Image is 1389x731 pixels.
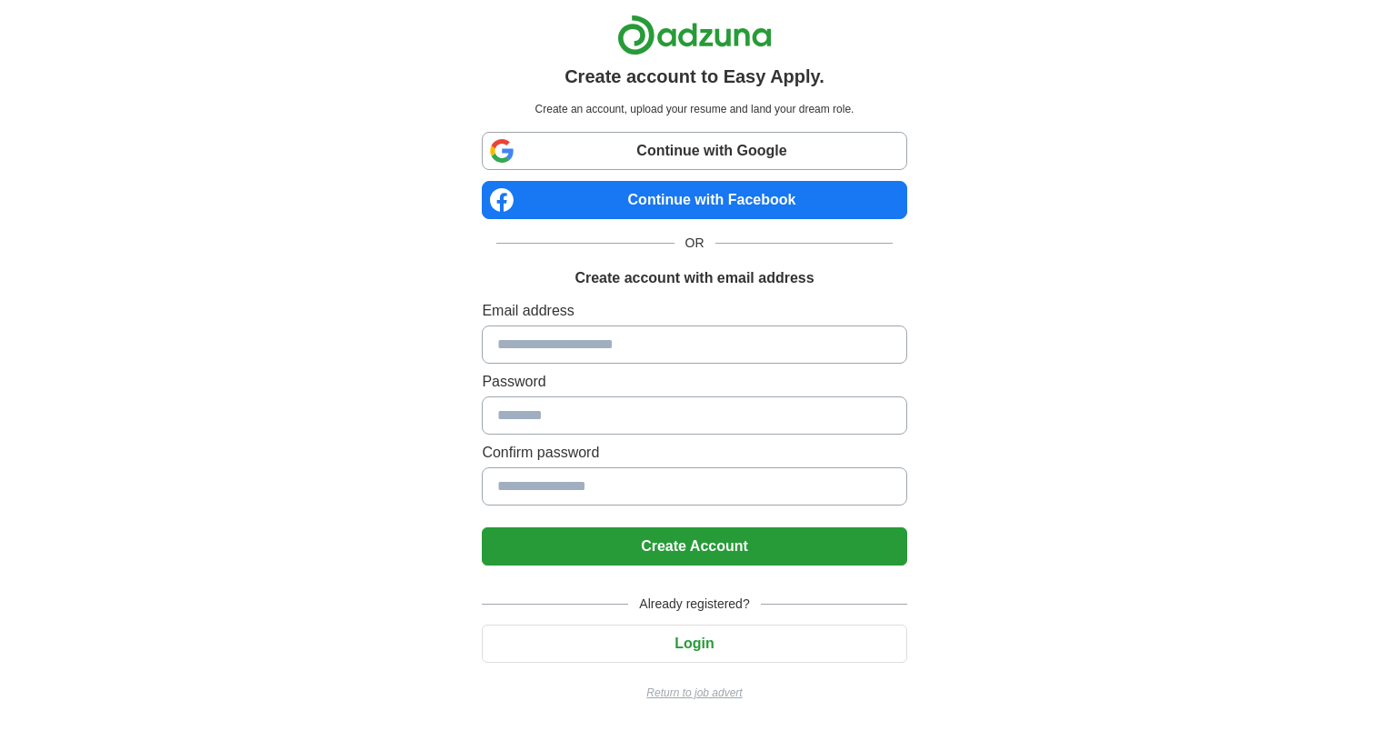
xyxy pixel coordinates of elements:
[482,527,906,566] button: Create Account
[482,636,906,651] a: Login
[565,63,824,90] h1: Create account to Easy Apply.
[485,101,903,117] p: Create an account, upload your resume and land your dream role.
[482,300,906,322] label: Email address
[482,371,906,393] label: Password
[575,267,814,289] h1: Create account with email address
[482,181,906,219] a: Continue with Facebook
[617,15,772,55] img: Adzuna logo
[482,132,906,170] a: Continue with Google
[482,685,906,701] a: Return to job advert
[675,234,715,253] span: OR
[482,625,906,663] button: Login
[482,442,906,464] label: Confirm password
[628,595,760,614] span: Already registered?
